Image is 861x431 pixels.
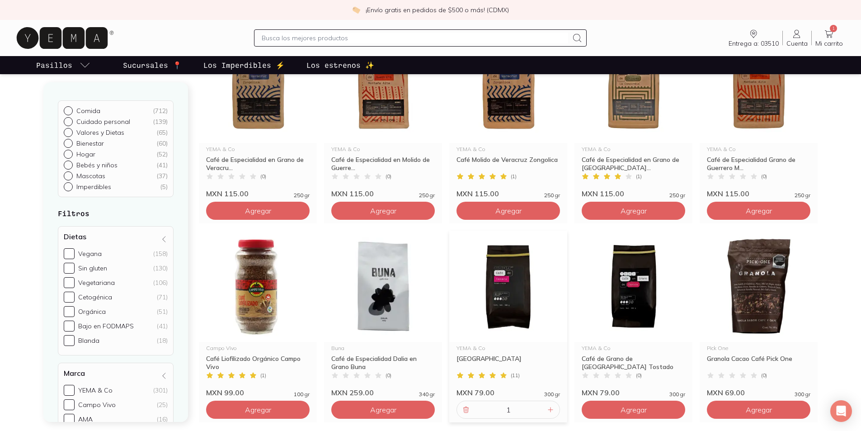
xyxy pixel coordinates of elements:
[156,172,168,180] div: ( 37 )
[294,392,310,397] span: 100 gr
[294,193,310,198] span: 250 gr
[123,60,182,71] p: Sucursales 📍
[795,193,810,198] span: 250 gr
[260,174,266,179] span: ( 0 )
[707,388,745,397] span: MXN 69.00
[574,231,692,342] img: 3516 Café-en-grano-de-oaxaca
[306,60,374,71] p: Los estrenos ✨
[331,202,435,220] button: Agregar
[707,147,810,152] div: YEMA & Co
[746,405,772,414] span: Agregar
[386,373,391,378] span: ( 0 )
[324,32,442,198] a: 30668 Café Molido de Guerrero Montaña AltaYEMA & CoCafé de Especialidad en Molido de Guerre...(0)...
[153,386,168,394] div: (301)
[76,128,124,137] p: Valores y Dietas
[199,231,317,397] a: Café Liofilizado Orgánico Campo VivoCampo VivoCafé Liofilizado Orgánico Campo Vivo(1)MXN 99.00100 gr
[582,189,624,198] span: MXN 115.00
[456,147,560,152] div: YEMA & Co
[449,32,567,143] img: cafe molido de veracruz zongolica
[324,231,442,342] img: Café Dalia en Grano Buna
[157,308,168,316] div: (51)
[707,189,749,198] span: MXN 115.00
[76,107,100,115] p: Comida
[621,206,647,215] span: Agregar
[78,293,112,301] div: Cetogénica
[331,355,435,371] div: Café de Especialidad Dalia en Grano Buna
[157,293,168,301] div: (71)
[707,346,810,351] div: Pick One
[795,392,810,397] span: 300 gr
[64,369,85,378] h4: Marca
[783,28,811,47] a: Cuenta
[419,193,435,198] span: 250 gr
[78,250,102,258] div: Vegana
[153,107,168,115] div: ( 712 )
[700,231,818,342] img: granola de cacao y café pick one
[157,401,168,409] div: (25)
[203,60,285,71] p: Los Imperdibles ⚡️
[511,174,517,179] span: ( 1 )
[245,405,271,414] span: Agregar
[78,386,113,394] div: YEMA & Co
[582,156,685,172] div: Café de Especialidad en Grano de [GEOGRAPHIC_DATA]...
[370,405,396,414] span: Agregar
[456,346,560,351] div: YEMA & Co
[729,39,779,47] span: Entrega a: 03510
[76,150,95,158] p: Hogar
[206,346,310,351] div: Campo Vivo
[830,25,837,32] span: 1
[761,174,767,179] span: ( 0 )
[815,39,843,47] span: Mi carrito
[64,335,75,346] input: Blanda(18)
[574,32,692,143] img: 30665-Café-en-Grano-de-Chiapas-La-Concordia
[64,306,75,317] input: Orgánica(51)
[34,56,92,74] a: pasillo-todos-link
[199,231,317,342] img: Café Liofilizado Orgánico Campo Vivo
[456,189,499,198] span: MXN 115.00
[352,6,360,14] img: check
[156,139,168,147] div: ( 60 )
[121,56,183,74] a: Sucursales 📍
[76,139,104,147] p: Bienestar
[669,193,685,198] span: 250 gr
[76,172,105,180] p: Mascotas
[76,161,118,169] p: Bebés y niños
[76,183,111,191] p: Imperdibles
[64,414,75,425] input: AMA(16)
[669,392,685,397] span: 300 gr
[78,308,106,316] div: Orgánica
[64,277,75,288] input: Vegetariana(106)
[700,32,818,198] a: 30667 Café en Grano de Guerrero Montaña AltaYEMA & CoCafé de Especialidad Grano de Guerrero M...(...
[582,355,685,371] div: Café de Grano de [GEOGRAPHIC_DATA] Tostado
[449,32,567,198] a: cafe molido de veracruz zongolicaYEMA & CoCafé Molido de Veracruz Zongolica(1)MXN 115.00250 gr
[456,202,560,220] button: Agregar
[331,346,435,351] div: Buna
[700,32,818,143] img: 30667 Café en Grano de Guerrero Montaña Alta
[582,388,620,397] span: MXN 79.00
[64,248,75,259] input: Vegana(158)
[582,202,685,220] button: Agregar
[78,415,93,423] div: AMA
[331,401,435,419] button: Agregar
[260,373,266,378] span: ( 1 )
[582,401,685,419] button: Agregar
[366,5,509,14] p: ¡Envío gratis en pedidos de $500 o más! (CDMX)
[206,388,244,397] span: MXN 99.00
[78,336,99,345] div: Blanda
[156,150,168,158] div: ( 52 )
[153,118,168,126] div: ( 139 )
[157,336,168,345] div: (18)
[78,401,116,409] div: Campo Vivo
[700,231,818,397] a: granola de cacao y café pick onePick OneGranola Cacao Café Pick One(0)MXN 69.00300 gr
[305,56,376,74] a: Los estrenos ✨
[544,392,560,397] span: 300 gr
[636,174,642,179] span: ( 1 )
[386,174,391,179] span: ( 0 )
[574,32,692,198] a: 30665-Café-en-Grano-de-Chiapas-La-ConcordiaYEMA & CoCafé de Especialidad en Grano de [GEOGRAPHIC_...
[574,231,692,397] a: 3516 Café-en-grano-de-oaxacaYEMA & CoCafé de Grano de [GEOGRAPHIC_DATA] Tostado(0)MXN 79.00300 gr
[160,183,168,191] div: ( 5 )
[78,322,134,330] div: Bajo en FODMAPS
[64,292,75,303] input: Cetogénica(71)
[156,128,168,137] div: ( 65 )
[707,401,810,419] button: Agregar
